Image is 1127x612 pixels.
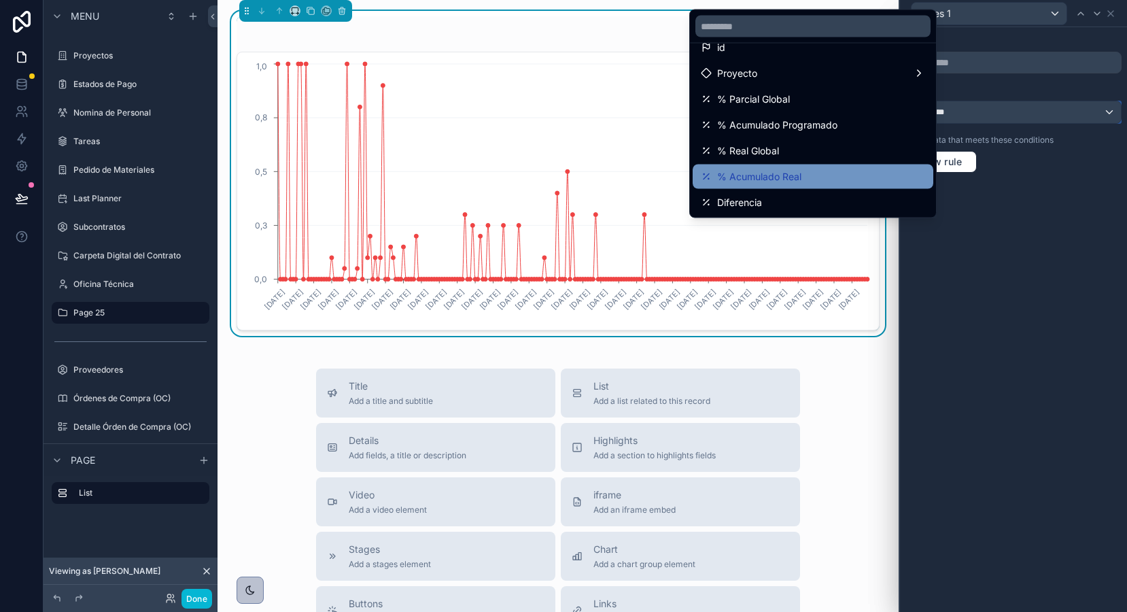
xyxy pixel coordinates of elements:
[349,505,427,515] span: Add a video element
[593,450,716,461] span: Add a section to highlights fields
[316,532,555,581] button: StagesAdd a stages element
[496,287,520,311] text: [DATE]
[71,10,99,23] span: Menu
[593,543,695,556] span: Chart
[460,287,484,311] text: [DATE]
[561,423,800,472] button: HighlightsAdd a section to highlights fields
[73,422,207,432] label: Detalle Órden de Compra (OC)
[298,287,323,311] text: [DATE]
[711,287,735,311] text: [DATE]
[478,287,502,311] text: [DATE]
[593,379,710,393] span: List
[316,287,341,311] text: [DATE]
[639,287,663,311] text: [DATE]
[52,273,209,295] a: Oficina Técnica
[52,188,209,209] a: Last Planner
[593,597,651,611] span: Links
[532,287,556,311] text: [DATE]
[801,287,825,311] text: [DATE]
[52,73,209,95] a: Estados de Pago
[717,65,757,82] span: Proyecto
[73,364,207,375] label: Proveedores
[73,222,207,233] label: Subcontratos
[818,287,843,311] text: [DATE]
[621,287,646,311] text: [DATE]
[352,287,377,311] text: [DATE]
[349,559,431,570] span: Add a stages element
[593,488,676,502] span: iframe
[388,287,413,311] text: [DATE]
[73,50,207,61] label: Proyectos
[254,274,267,284] tspan: 0,0
[316,477,555,526] button: VideoAdd a video element
[604,287,628,311] text: [DATE]
[747,287,771,311] text: [DATE]
[585,287,610,311] text: [DATE]
[49,566,160,577] span: Viewing as [PERSON_NAME]
[44,476,218,517] div: scrollable content
[783,287,808,311] text: [DATE]
[837,287,861,311] text: [DATE]
[52,102,209,124] a: Nomina de Personal
[71,454,95,467] span: Page
[255,220,267,231] tspan: 0,3
[717,169,801,185] span: % Acumulado Real
[717,91,790,107] span: % Parcial Global
[561,369,800,418] button: ListAdd a list related to this record
[424,287,449,311] text: [DATE]
[593,434,716,447] span: Highlights
[334,287,359,311] text: [DATE]
[561,477,800,526] button: iframeAdd an iframe embed
[52,388,209,409] a: Órdenes de Compra (OC)
[52,416,209,438] a: Detalle Órden de Compra (OC)
[717,143,779,159] span: % Real Global
[73,393,207,404] label: Órdenes de Compra (OC)
[349,543,431,556] span: Stages
[73,165,207,175] label: Pedido de Materiales
[281,287,305,311] text: [DATE]
[181,589,212,609] button: Done
[262,287,287,311] text: [DATE]
[717,194,762,211] span: Diferencia
[549,287,574,311] text: [DATE]
[717,39,725,56] span: id
[406,287,430,311] text: [DATE]
[349,488,427,502] span: Video
[442,287,466,311] text: [DATE]
[52,245,209,267] a: Carpeta Digital del Contrato
[729,287,753,311] text: [DATE]
[256,61,267,71] tspan: 1,0
[73,136,207,147] label: Tareas
[316,423,555,472] button: DetailsAdd fields, a title or description
[765,287,789,311] text: [DATE]
[568,287,592,311] text: [DATE]
[514,287,538,311] text: [DATE]
[52,159,209,181] a: Pedido de Materiales
[245,61,871,322] div: chart
[73,307,201,318] label: Page 25
[349,434,466,447] span: Details
[73,279,207,290] label: Oficina Técnica
[52,45,209,67] a: Proyectos
[593,505,676,515] span: Add an iframe embed
[52,359,209,381] a: Proveedores
[349,379,433,393] span: Title
[693,287,718,311] text: [DATE]
[370,287,394,311] text: [DATE]
[255,112,267,122] tspan: 0,8
[316,369,555,418] button: TitleAdd a title and subtitle
[73,250,207,261] label: Carpeta Digital del Contrato
[593,396,710,407] span: Add a list related to this record
[73,107,207,118] label: Nomina de Personal
[52,216,209,238] a: Subcontratos
[717,117,837,133] span: % Acumulado Programado
[73,193,207,204] label: Last Planner
[675,287,699,311] text: [DATE]
[593,559,695,570] span: Add a chart group element
[561,532,800,581] button: ChartAdd a chart group element
[255,167,267,177] tspan: 0,5
[349,597,445,611] span: Buttons
[79,488,198,498] label: List
[349,450,466,461] span: Add fields, a title or description
[349,396,433,407] span: Add a title and subtitle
